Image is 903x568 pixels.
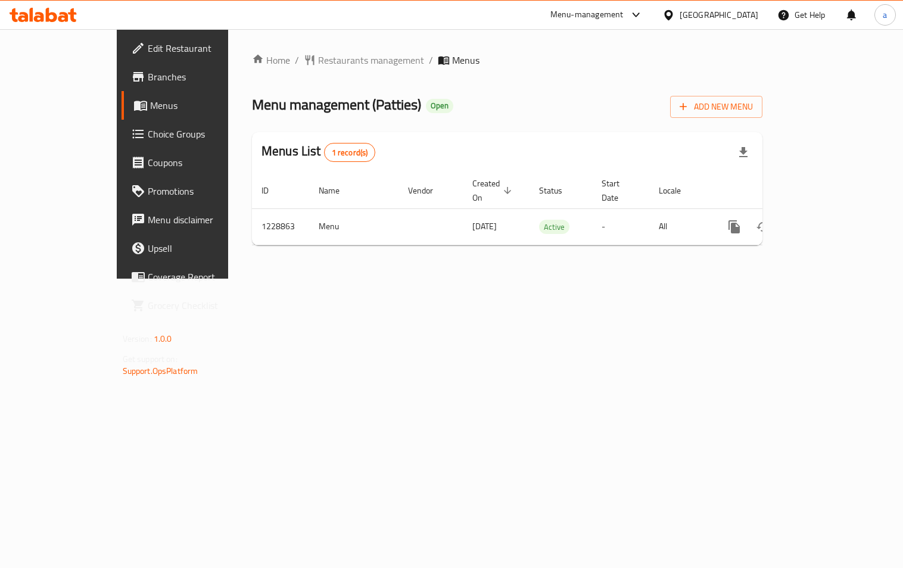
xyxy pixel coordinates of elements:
span: Branches [148,70,258,84]
span: Menu disclaimer [148,213,258,227]
a: Branches [122,63,267,91]
span: Get support on: [123,351,178,367]
nav: breadcrumb [252,53,762,67]
span: 1.0.0 [154,331,172,347]
a: Menus [122,91,267,120]
span: Locale [659,183,696,198]
th: Actions [711,173,844,209]
span: Choice Groups [148,127,258,141]
span: Active [539,220,569,234]
a: Grocery Checklist [122,291,267,320]
li: / [429,53,433,67]
td: - [592,208,649,245]
span: Status [539,183,578,198]
span: a [883,8,887,21]
span: Add New Menu [680,99,753,114]
span: Grocery Checklist [148,298,258,313]
span: Name [319,183,355,198]
div: Open [426,99,453,113]
button: Add New Menu [670,96,762,118]
span: Start Date [602,176,635,205]
a: Coverage Report [122,263,267,291]
div: Total records count [324,143,376,162]
a: Support.OpsPlatform [123,363,198,379]
span: Vendor [408,183,449,198]
div: Export file [729,138,758,167]
span: Restaurants management [318,53,424,67]
span: 1 record(s) [325,147,375,158]
span: Menus [452,53,479,67]
td: Menu [309,208,398,245]
a: Restaurants management [304,53,424,67]
a: Promotions [122,177,267,205]
a: Menu disclaimer [122,205,267,234]
table: enhanced table [252,173,844,245]
button: more [720,213,749,241]
span: Open [426,101,453,111]
div: [GEOGRAPHIC_DATA] [680,8,758,21]
span: Menu management ( Patties ) [252,91,421,118]
a: Upsell [122,234,267,263]
span: Version: [123,331,152,347]
span: Coupons [148,155,258,170]
span: Promotions [148,184,258,198]
div: Menu-management [550,8,624,22]
h2: Menus List [261,142,375,162]
span: [DATE] [472,219,497,234]
span: ID [261,183,284,198]
a: Coupons [122,148,267,177]
span: Edit Restaurant [148,41,258,55]
span: Created On [472,176,515,205]
a: Home [252,53,290,67]
td: All [649,208,711,245]
td: 1228863 [252,208,309,245]
span: Coverage Report [148,270,258,284]
li: / [295,53,299,67]
a: Choice Groups [122,120,267,148]
span: Menus [150,98,258,113]
a: Edit Restaurant [122,34,267,63]
span: Upsell [148,241,258,255]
